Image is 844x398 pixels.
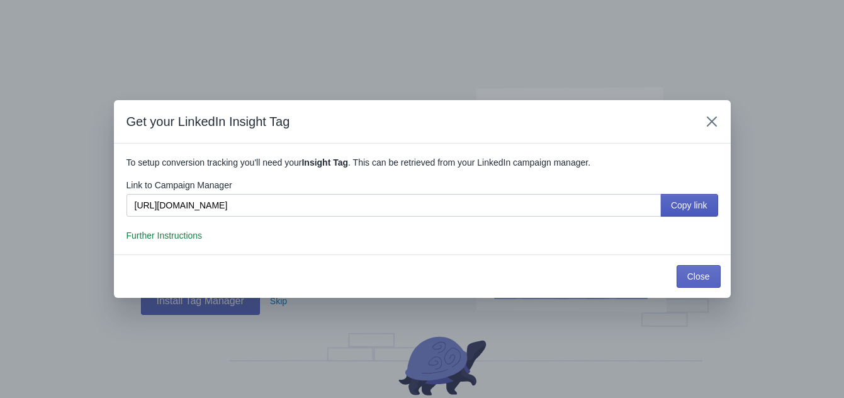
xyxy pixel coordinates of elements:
[127,156,718,169] p: To setup conversion tracking you'll need your . This can be retrieved from your LinkedIn campaign...
[127,179,232,191] label: Link to Campaign Manager
[127,113,688,130] h2: Get your LinkedIn Insight Tag
[127,230,203,241] span: Further Instructions
[677,265,721,288] button: Close
[687,271,710,281] span: Close
[660,194,718,217] button: Copy link
[301,157,348,168] b: Insight Tag
[671,200,707,210] span: Copy link
[701,110,723,133] button: Close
